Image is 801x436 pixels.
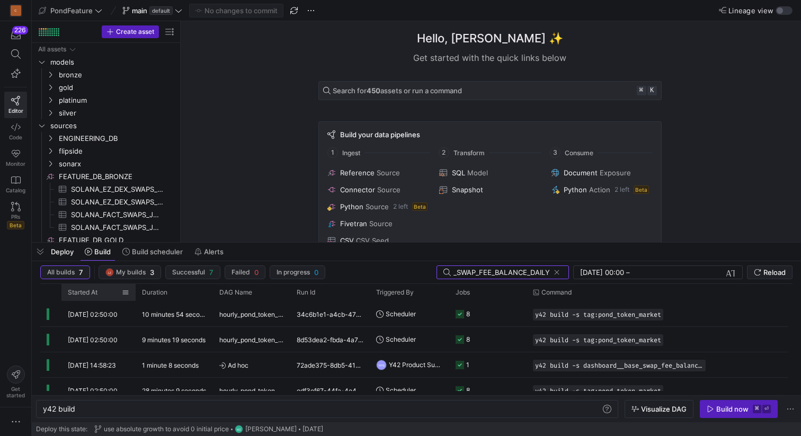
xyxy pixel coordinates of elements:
span: silver [59,107,174,119]
span: Source [369,219,393,228]
span: gold [59,82,174,94]
span: – [626,268,630,277]
span: CSV [340,236,354,245]
div: Press SPACE to select this row. [36,195,176,208]
div: Press SPACE to select this row. [36,119,176,132]
button: Search for450assets or run a command⌘k [318,81,662,100]
div: LZ [105,268,114,277]
span: Monitor [6,161,25,167]
span: y42 build -s tag:pond_token_market [535,387,661,395]
kbd: ⌘ [753,405,761,413]
button: 226 [4,25,27,45]
button: Getstarted [4,361,27,403]
div: Build now [716,405,749,413]
button: Failed0 [225,265,265,279]
button: PythonAction2 leftBeta [549,183,654,196]
span: [DATE] 02:50:00 [68,336,118,344]
span: SOLANA_EZ_DEX_SWAPS_LATEST_30H​​​​​​​​​ [71,196,164,208]
span: SOLANA_FACT_SWAPS_JUPITER_SUMMARY_LATEST_10D​​​​​​​​​ [71,209,164,221]
span: Successful [172,269,205,276]
h1: Hello, [PERSON_NAME] ✨ [417,30,563,47]
span: Catalog [6,187,25,193]
span: Deploy [51,247,74,256]
button: LZMy builds3 [99,265,161,279]
span: Triggered By [376,289,414,296]
span: Python [340,202,363,211]
button: CSVCSV Seed [325,234,431,247]
span: [PERSON_NAME] [245,425,297,433]
span: Document [564,168,598,177]
span: 3 [150,268,154,277]
div: Press SPACE to select this row. [36,81,176,94]
div: Press SPACE to select this row. [36,43,176,56]
div: All assets [38,46,66,53]
span: 2 left [393,203,408,210]
div: 1 [466,352,469,377]
span: sources [50,120,174,132]
y42-duration: 10 minutes 54 seconds [142,310,210,318]
div: Press SPACE to select this row. [36,183,176,195]
span: Get started [6,386,25,398]
span: Source [377,168,400,177]
span: [DATE] 02:50:00 [68,387,118,395]
button: Create asset [102,25,159,38]
span: Y42 Product Support [389,352,443,377]
span: Reference [340,168,375,177]
span: Deploy this state: [36,425,87,433]
button: Build scheduler [118,243,188,261]
span: bronze [59,69,174,81]
y42-duration: 28 minutes 9 seconds [142,387,206,395]
a: FEATURE_DB_GOLD​​​​​​​​ [36,234,176,246]
span: y42 build -s dashboard__base_swap_fee_balance_daily [535,362,704,369]
div: Press SPACE to select this row. [36,221,176,234]
span: Action [589,185,610,194]
div: 226 [12,26,28,34]
div: WZ [235,425,243,433]
span: Build [94,247,111,256]
input: End datetime [632,268,701,277]
span: FEATURE_DB_BRONZE​​​​​​​​ [59,171,174,183]
span: Ad hoc [219,353,284,378]
span: [DATE] 14:58:23 [68,361,116,369]
div: Press SPACE to select this row. [36,56,176,68]
span: [DATE] 02:50:00 [68,310,118,318]
button: Successful7 [165,265,220,279]
span: Search for assets or run a command [333,86,462,95]
span: use absolute growth to avoid 0 initial price [104,425,229,433]
span: Failed [232,269,250,276]
input: Search Builds [453,268,549,277]
span: Visualize DAG [641,405,687,413]
span: flipside [59,145,174,157]
span: PondFeature [50,6,93,15]
a: C [4,2,27,20]
span: ENGINEERING_DB [59,132,174,145]
div: 8d53dea2-fbda-4a70-b49f-a1031c868c8e [290,327,370,352]
div: Press SPACE to select this row. [36,157,176,170]
span: 0 [254,268,259,277]
span: Duration [142,289,167,296]
y42-duration: 9 minutes 19 seconds [142,336,206,344]
button: PondFeature [36,4,105,17]
span: PRs [11,213,20,220]
div: YPS [376,360,387,370]
button: Build [80,243,115,261]
button: use absolute growth to avoid 0 initial priceWZ[PERSON_NAME][DATE] [92,422,326,436]
span: Scheduler [386,378,416,403]
button: PythonSource2 leftBeta [325,200,431,213]
a: SOLANA_FACT_SWAPS_JUPITER_SUMMARY_LATEST_30H​​​​​​​​​ [36,221,176,234]
div: Get started with the quick links below [318,51,662,64]
span: SOLANA_FACT_SWAPS_JUPITER_SUMMARY_LATEST_30H​​​​​​​​​ [71,221,164,234]
span: 7 [79,268,83,277]
kbd: k [647,86,657,95]
span: Run Id [297,289,315,296]
div: 8 [466,378,470,403]
span: Beta [412,202,428,211]
div: 8 [466,327,470,352]
span: 7 [209,268,213,277]
a: Code [4,118,27,145]
a: Catalog [4,171,27,198]
span: In progress [277,269,310,276]
button: Snapshot [437,183,542,196]
button: ConnectorSource [325,183,431,196]
div: Press SPACE to select this row. [36,145,176,157]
